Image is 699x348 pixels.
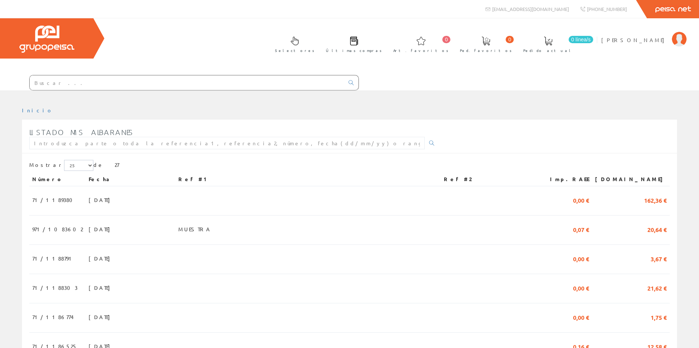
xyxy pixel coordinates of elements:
span: 0,00 € [573,194,589,206]
span: 0,00 € [573,311,589,323]
th: Ref #1 [175,173,441,186]
span: 71/1188303 [32,281,78,294]
select: Mostrar [64,160,93,171]
span: 0 [506,36,514,43]
span: [DATE] [89,223,114,235]
span: 20,64 € [647,223,667,235]
span: 3,67 € [651,252,667,265]
span: [DATE] [89,252,114,265]
span: 0 [442,36,450,43]
label: Mostrar [29,160,93,171]
span: 0,00 € [573,281,589,294]
span: 71/1189380 [32,194,77,206]
span: 162,36 € [644,194,667,206]
span: 71/1188791 [32,252,75,265]
a: Inicio [22,107,53,113]
span: 21,62 € [647,281,667,294]
span: Pedido actual [523,47,573,54]
span: 1,75 € [651,311,667,323]
span: 971/1083602 [32,223,83,235]
span: [DATE] [89,281,114,294]
a: Últimas compras [319,30,386,57]
span: MUESTRA [178,223,211,235]
th: [DOMAIN_NAME] [592,173,670,186]
div: de 27 [29,160,670,173]
input: Buscar ... [30,75,344,90]
a: Selectores [268,30,318,57]
span: 71/1186774 [32,311,74,323]
span: Listado mis albaranes [29,128,134,136]
span: [EMAIL_ADDRESS][DOMAIN_NAME] [492,6,569,12]
th: Fecha [86,173,175,186]
img: Grupo Peisa [19,26,74,53]
span: Últimas compras [326,47,382,54]
span: Ped. favoritos [460,47,512,54]
a: [PERSON_NAME] [601,30,687,37]
span: [PHONE_NUMBER] [587,6,627,12]
th: Ref #2 [441,173,537,186]
span: Art. favoritos [393,47,449,54]
span: 0 línea/s [569,36,593,43]
span: [PERSON_NAME] [601,36,668,44]
th: Número [29,173,86,186]
span: [DATE] [89,311,114,323]
span: [DATE] [89,194,114,206]
input: Introduzca parte o toda la referencia1, referencia2, número, fecha(dd/mm/yy) o rango de fechas(dd... [29,137,425,149]
span: Selectores [275,47,315,54]
th: Imp.RAEE [537,173,592,186]
span: 0,07 € [573,223,589,235]
span: 0,00 € [573,252,589,265]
